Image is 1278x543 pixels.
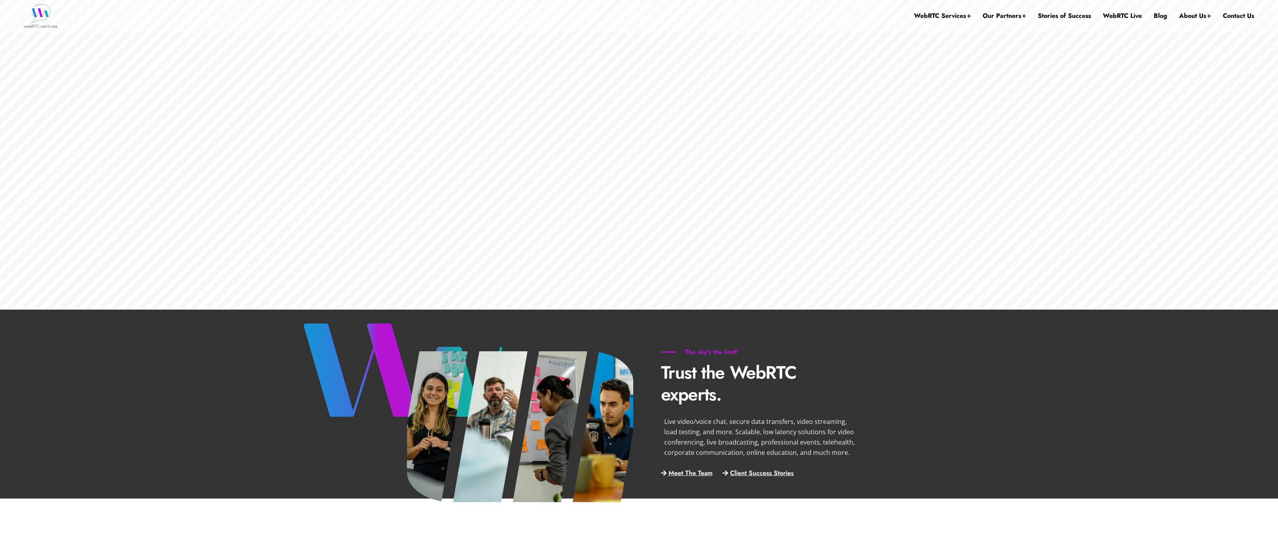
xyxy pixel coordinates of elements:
p: Trust the WebRTC experts. [661,362,860,405]
img: WebRTC.ventures [24,4,58,28]
a: Meet The Team [661,470,713,477]
a: Client Success Stories [723,470,794,477]
span: Meet The Team [669,470,713,477]
span: Client Success Stories [730,470,794,477]
p: Live video/voice chat, secure data transfers, video streaming, load testing, and more. Scalable, ... [664,416,856,458]
h6: The sky's the limit! [661,348,762,356]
